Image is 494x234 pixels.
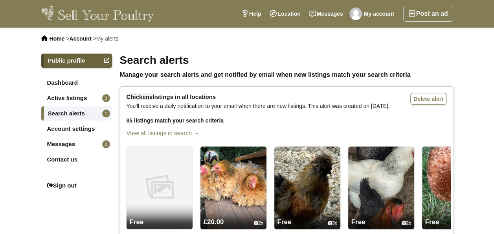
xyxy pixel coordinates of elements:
[41,152,112,167] a: Contact us
[41,106,112,121] a: Search alerts1
[102,94,110,102] span: 0
[127,203,193,229] a: Free
[265,6,305,22] a: Location
[41,76,112,90] a: Dashboard
[403,6,453,22] a: Post an ad
[69,35,91,42] a: Account
[41,6,154,22] img: Sell Your Poultry
[130,218,144,226] span: Free
[410,93,446,105] a: Delete alert
[41,137,112,151] a: Messages0
[204,150,219,165] img: Emily
[254,220,263,226] div: 2
[348,147,414,229] img: Three 1 year old chickens. Free to a good home.
[274,147,340,229] img: Tigger . Silkie Rooster.
[41,122,112,136] a: Account settings
[200,147,266,229] img: Frizzle pekin bantam hens
[41,54,112,68] a: Public profile
[351,218,365,226] span: Free
[127,93,153,100] span: Chickens
[305,6,347,22] a: Messages
[41,91,112,105] a: Active listings0
[277,218,292,226] span: Free
[328,220,337,226] div: 3
[127,147,193,229] img: 4 beautiful chickena
[200,203,266,229] a: £20.00 2
[50,35,65,42] a: Home
[425,218,439,226] span: Free
[237,6,265,22] a: Help
[120,71,453,78] h2: Manage your search alerts and get notified by email when new listings match your search criteria
[120,54,453,67] h1: Search alerts
[349,7,362,20] img: JP Van der Merwe
[127,117,224,124] b: 85 listings match your search criteria
[102,140,110,148] span: 0
[402,220,411,226] div: 2
[347,6,399,22] a: My account
[127,103,390,123] span: You'll receive a daily notification to your email when there are new listings. This alert was cre...
[127,93,216,100] strong: listings in all locations
[96,35,119,42] span: My alerts
[102,110,110,117] span: 1
[422,147,488,229] img: 1 x Nova Browns Chicken
[204,218,224,226] span: £20.00
[274,203,340,229] a: Free 3
[422,203,488,229] a: Free 4
[41,178,112,193] a: Sign out
[127,129,446,138] a: View all listings in search →
[66,35,91,42] li: >
[93,35,118,42] li: >
[348,203,414,229] a: Free 2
